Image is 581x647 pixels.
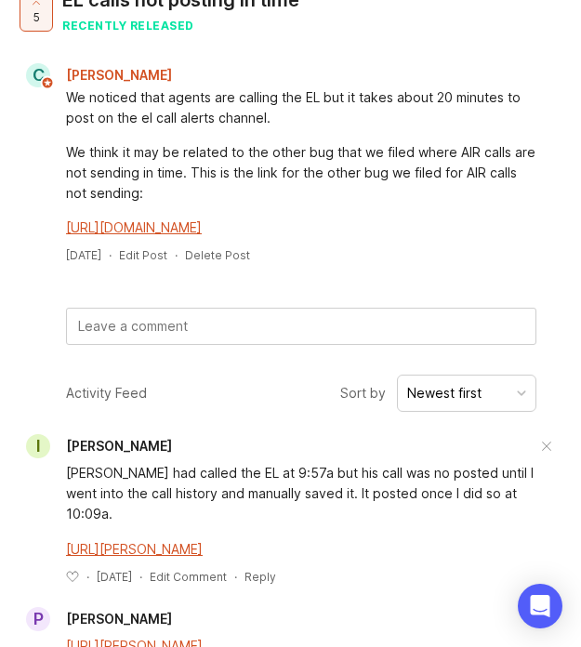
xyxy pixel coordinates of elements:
span: [PERSON_NAME] [66,67,172,83]
div: P [26,607,50,631]
div: · [234,569,237,585]
div: Open Intercom Messenger [518,584,562,628]
time: [DATE] [66,248,101,262]
div: Activity Feed [66,383,147,403]
a: P[PERSON_NAME] [15,607,172,631]
div: I [26,434,50,458]
div: Delete Post [185,247,250,263]
div: · [175,247,178,263]
img: member badge [41,76,55,90]
a: [DATE] [66,247,101,263]
a: [URL][PERSON_NAME] [66,541,203,557]
div: · [86,569,89,585]
div: Reply [244,569,276,585]
span: [PERSON_NAME] [66,611,172,627]
div: [PERSON_NAME] had called the EL at 9:57a but his call was no posted until I went into the call hi... [66,463,536,524]
span: [PERSON_NAME] [66,438,172,454]
div: Newest first [407,383,482,403]
a: C[PERSON_NAME] [15,63,187,87]
div: We noticed that agents are calling the EL but it takes about 20 minutes to post on the el call al... [66,87,536,128]
div: Edit Comment [150,569,227,585]
div: C [26,63,50,87]
div: Edit Post [119,247,167,263]
div: · [109,247,112,263]
div: We think it may be related to the other bug that we filed where AIR calls are not sending in time... [66,142,536,204]
span: 5 [33,9,40,25]
span: [DATE] [97,569,132,585]
div: recently released [62,18,299,33]
span: Sort by [340,383,386,403]
a: [URL][DOMAIN_NAME] [66,219,202,235]
a: I[PERSON_NAME] [15,434,172,458]
div: · [139,569,142,585]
